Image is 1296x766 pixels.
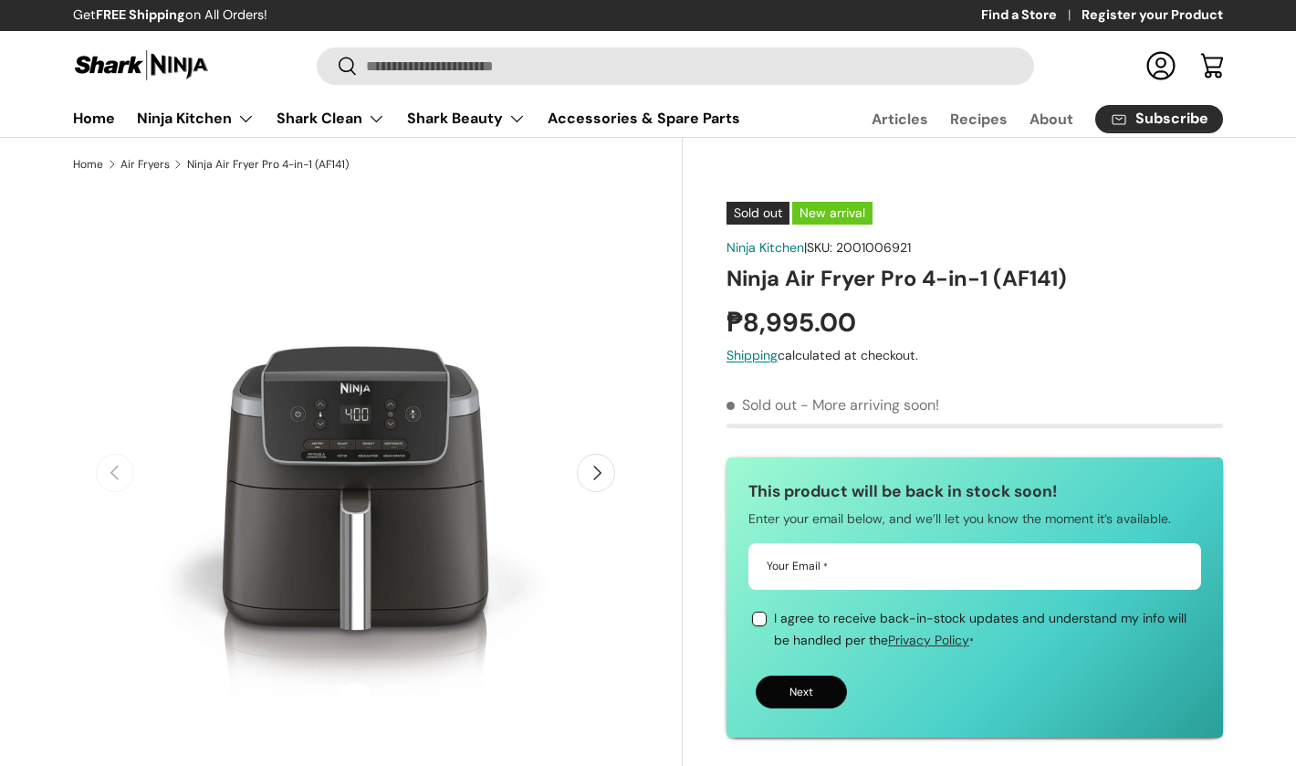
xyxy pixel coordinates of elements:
a: Home [73,159,103,170]
a: Privacy Policy [888,632,969,648]
a: Accessories & Spare Parts [548,100,740,136]
a: Find a Store [981,5,1082,26]
a: Register your Product [1082,5,1223,26]
span: I agree to receive back-in-stock updates and understand my info will be handled per the [774,610,1186,648]
span: New arrival [792,202,873,225]
a: Ninja Kitchen [137,100,255,137]
strong: FREE Shipping [96,6,185,23]
a: Ninja Kitchen [726,239,804,256]
span: Sold out [726,202,789,225]
nav: Breadcrumbs [73,156,683,173]
a: Subscribe [1095,105,1223,133]
h1: Ninja Air Fryer Pro 4-in-1 (AF141) [726,265,1223,293]
a: Recipes [950,101,1008,137]
span: SKU: [807,239,832,256]
button: Next [756,676,847,708]
strong: ₱8,995.00 [726,306,861,340]
a: Shipping [726,347,778,363]
p: Enter your email below, and we’ll let you know the moment it’s available. [748,509,1201,530]
summary: Shark Clean [266,100,396,137]
div: calculated at checkout. [726,346,1223,365]
p: - More arriving soon! [800,395,939,414]
span: Subscribe [1135,111,1208,126]
a: Articles [872,101,928,137]
a: Shark Clean [277,100,385,137]
summary: Shark Beauty [396,100,537,137]
a: Air Fryers [120,159,170,170]
span: Sold out [726,395,797,414]
img: Shark Ninja Philippines [73,47,210,83]
a: Ninja Air Fryer Pro 4-in-1 (AF141) [187,159,349,170]
a: Home [73,100,115,136]
nav: Primary [73,100,740,137]
a: About [1029,101,1073,137]
summary: Ninja Kitchen [126,100,266,137]
a: Shark Beauty [407,100,526,137]
span: 2001006921 [836,239,911,256]
span: | [804,239,911,256]
h3: This product will be back in stock soon! [748,479,1201,503]
p: Get on All Orders! [73,5,267,26]
nav: Secondary [828,100,1223,137]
